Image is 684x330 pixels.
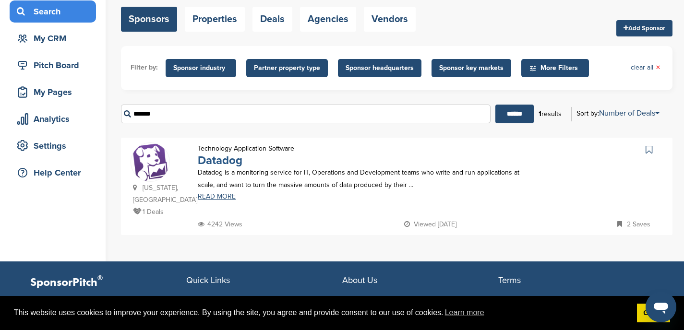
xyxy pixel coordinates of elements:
[10,162,96,184] a: Help Center
[198,153,242,167] a: Datadog
[498,275,521,285] span: Terms
[254,63,320,73] span: Partner property type
[342,275,377,285] span: About Us
[444,306,486,320] a: learn more about cookies
[534,106,566,122] div: results
[133,182,188,206] p: [US_STATE], [GEOGRAPHIC_DATA]
[10,54,96,76] a: Pitch Board
[30,276,186,290] p: SponsorPitch
[439,63,504,73] span: Sponsor key markets
[97,272,103,284] span: ®
[631,62,660,73] a: clear all×
[185,7,245,32] a: Properties
[14,83,96,101] div: My Pages
[133,206,188,218] p: 1 Deals
[10,81,96,103] a: My Pages
[14,57,96,74] div: Pitch Board
[198,166,535,190] p: Datadog is a monitoring service for IT, Operations and Development teams who write and run applic...
[186,275,230,285] span: Quick Links
[14,164,96,181] div: Help Center
[14,137,96,154] div: Settings
[300,7,356,32] a: Agencies
[173,63,228,73] span: Sponsor industry
[131,143,169,181] img: Open uri20141112 50798 n3z136
[14,30,96,47] div: My CRM
[10,0,96,23] a: Search
[646,292,676,322] iframe: Button to launch messaging window
[576,109,660,117] div: Sort by:
[617,218,650,230] p: 2 Saves
[14,110,96,128] div: Analytics
[10,135,96,157] a: Settings
[637,304,670,323] a: dismiss cookie message
[539,110,541,118] b: 1
[616,20,672,36] a: Add Sponsor
[121,7,177,32] a: Sponsors
[198,218,242,230] p: 4242 Views
[10,108,96,130] a: Analytics
[252,7,292,32] a: Deals
[529,63,584,73] span: More Filters
[346,63,414,73] span: Sponsor headquarters
[198,193,535,200] a: READ MORE
[14,306,629,320] span: This website uses cookies to improve your experience. By using the site, you agree and provide co...
[198,142,294,154] p: Technology Application Software
[656,62,660,73] span: ×
[10,27,96,49] a: My CRM
[14,3,96,20] div: Search
[131,62,158,73] li: Filter by:
[599,108,660,118] a: Number of Deals
[364,7,416,32] a: Vendors
[404,218,456,230] p: Viewed [DATE]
